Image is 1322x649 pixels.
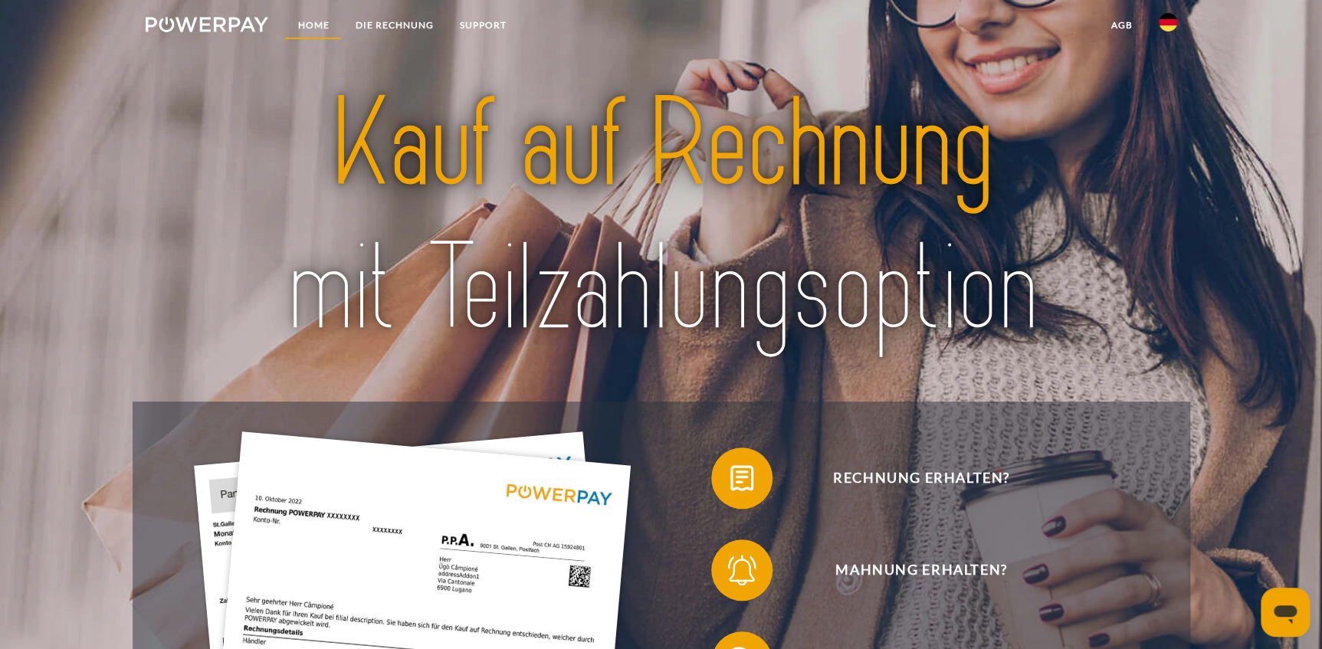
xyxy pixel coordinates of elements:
[711,539,1110,601] button: Mahnung erhalten?
[711,447,1110,509] button: Rechnung erhalten?
[284,11,342,39] a: Home
[196,65,1126,368] img: title-powerpay_de.svg
[1159,13,1177,31] img: de
[723,551,761,589] img: qb_bell.svg
[446,11,519,39] a: SUPPORT
[1261,588,1310,637] iframe: Schaltfläche zum Öffnen des Messaging-Fensters
[723,459,761,497] img: qb_bill.svg
[733,447,1109,509] span: Rechnung erhalten?
[342,11,446,39] a: DIE RECHNUNG
[733,539,1109,601] span: Mahnung erhalten?
[1098,11,1146,39] a: agb
[146,17,269,32] img: logo-powerpay-white.svg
